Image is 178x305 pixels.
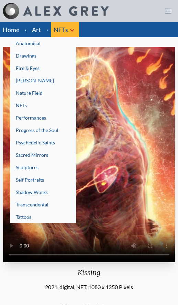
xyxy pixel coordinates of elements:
[10,50,76,62] a: Drawings
[10,62,76,74] a: Fire & Eyes
[10,124,76,136] a: Progress of the Soul
[10,186,76,199] a: Shadow Works
[10,74,76,87] a: [PERSON_NAME]
[10,99,76,112] a: NFTs
[10,37,76,50] a: Anatomical
[10,199,76,211] a: Transcendental
[10,174,76,186] a: Self Portraits
[10,87,76,99] a: Nature Field
[10,161,76,174] a: Sculptures
[10,149,76,161] a: Sacred Mirrors
[10,211,76,223] a: Tattoos
[10,112,76,124] a: Performances
[10,136,76,149] a: Psychedelic Saints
